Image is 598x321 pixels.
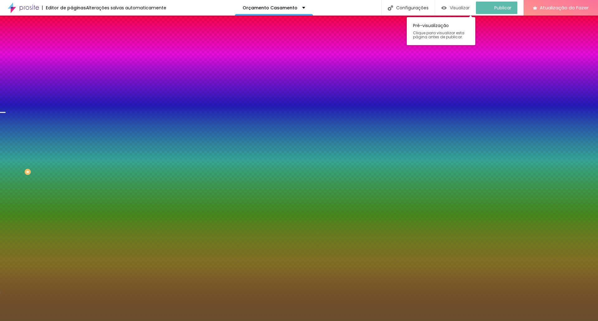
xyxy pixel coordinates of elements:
[441,5,447,11] img: view-1.svg
[476,2,517,14] button: Publicar
[435,2,476,14] button: Visualizar
[540,4,589,11] font: Atualização do Fazer
[388,5,393,11] img: Ícone
[494,5,511,11] font: Publicar
[450,5,470,11] font: Visualizar
[396,5,429,11] font: Configurações
[413,22,449,29] font: Pré-visualização
[86,5,166,11] font: Alterações salvas automaticamente
[243,5,297,11] font: Orçamento Casamento
[413,30,464,40] font: Clique para visualizar esta página antes de publicar.
[46,5,86,11] font: Editor de páginas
